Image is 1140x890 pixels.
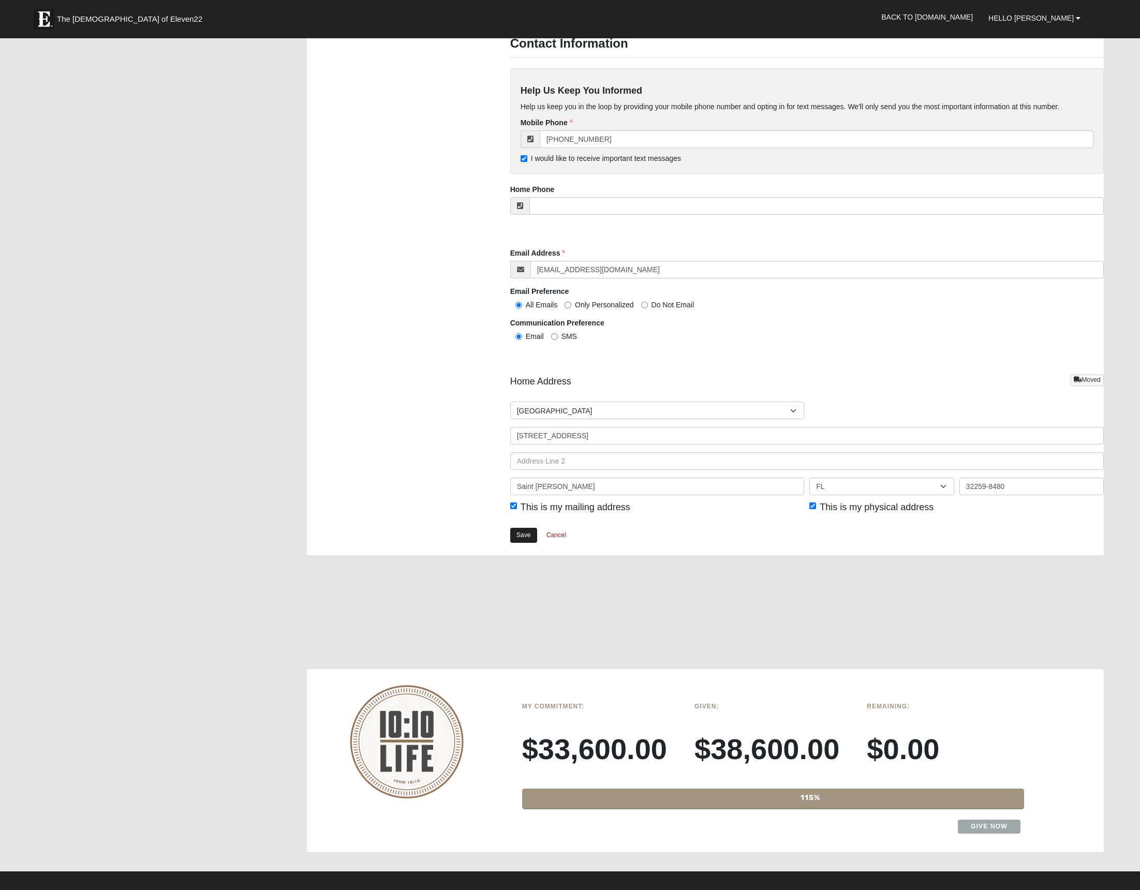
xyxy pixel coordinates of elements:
[57,14,202,24] span: The [DEMOGRAPHIC_DATA] of Eleven22
[521,85,1093,97] h4: Help Us Keep You Informed
[515,302,522,308] input: All Emails
[521,155,527,162] input: I would like to receive important text messages
[694,732,851,766] h3: $38,600.00
[873,4,981,30] a: Back to [DOMAIN_NAME]
[34,9,54,29] img: Eleven22 logo
[867,703,1024,710] h6: Remaining:
[867,732,1024,766] h3: $0.00
[510,452,1104,470] input: Address Line 2
[510,184,555,195] label: Home Phone
[531,154,681,162] span: I would like to receive important text messages
[652,301,694,309] span: Do Not Email
[523,789,1099,809] div: 115%
[809,502,816,509] input: This is my physical address
[521,502,630,512] span: This is my mailing address
[959,478,1104,495] input: Zip
[510,286,569,296] label: Email Preference
[522,732,679,766] h3: $33,600.00
[641,302,648,308] input: Do Not Email
[565,302,571,308] input: Only Personalized
[540,527,573,543] a: Cancel
[575,301,634,309] span: Only Personalized
[521,101,1093,112] p: Help us keep you in the loop by providing your mobile phone number and opting in for text message...
[510,36,1104,51] h3: Contact Information
[521,117,573,128] label: Mobile Phone
[820,502,934,512] span: This is my physical address
[526,301,557,309] span: All Emails
[510,318,604,328] label: Communication Preference
[958,820,1020,834] a: Give Now
[510,248,566,258] label: Email Address
[517,402,791,420] span: [GEOGRAPHIC_DATA]
[1071,375,1104,385] a: Moved
[510,427,1104,444] input: Address Line 1
[510,528,537,543] a: Save
[510,478,805,495] input: City
[510,375,571,389] span: Home Address
[510,502,517,509] input: This is my mailing address
[522,703,679,710] h6: My Commitment:
[988,14,1074,22] span: Hello [PERSON_NAME]
[515,333,522,340] input: Email
[28,4,235,29] a: The [DEMOGRAPHIC_DATA] of Eleven22
[526,332,544,340] span: Email
[561,332,577,340] span: SMS
[694,703,851,710] h6: Given:
[551,333,558,340] input: SMS
[981,5,1088,31] a: Hello [PERSON_NAME]
[350,685,464,798] img: 10-10-Life-logo-round-no-scripture.png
